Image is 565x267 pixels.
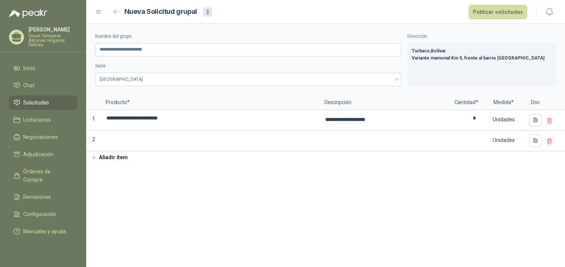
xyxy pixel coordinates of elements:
a: Remisiones [9,190,77,204]
a: Manuales y ayuda [9,224,77,239]
span: Configuración [23,210,56,218]
span: Negociaciones [23,133,58,141]
p: Union Temporal Asturias Hogares Felices [28,34,77,47]
span: Solicitudes [23,98,49,107]
span: Adjudicación [23,150,54,158]
div: Unidades [482,131,525,149]
div: 2 [203,7,212,16]
label: Nombre del grupo [95,33,401,40]
a: Adjudicación [9,147,77,161]
span: Órdenes de Compra [23,167,70,184]
p: Variante mamonal Km 5, frente al barrio [GEOGRAPHIC_DATA] [412,55,552,62]
button: Publicar solicitudes [469,5,527,19]
a: Órdenes de Compra [9,164,77,187]
p: Doc [526,95,545,110]
span: Remisiones [23,193,51,201]
a: Chat [9,78,77,92]
p: Cantidad [451,95,481,110]
button: Añadir ítem [86,151,132,164]
p: 1 [86,110,101,131]
a: Solicitudes [9,95,77,110]
label: Sede [95,63,401,70]
h2: Nueva Solicitud grupal [124,6,197,17]
a: Licitaciones [9,113,77,127]
span: Chat [23,81,34,89]
span: Inicio [23,64,35,72]
img: Logo peakr [9,9,47,18]
p: [PERSON_NAME] [28,27,77,32]
span: Manuales y ayuda [23,227,66,236]
p: Producto [101,95,320,110]
span: Licitaciones [23,116,51,124]
p: 2 [86,131,101,151]
label: Dirección [407,33,556,40]
p: Descripción [320,95,451,110]
span: Asturias [100,74,397,85]
p: Turbaco , Bolívar [412,48,552,55]
p: Medida [481,95,526,110]
a: Inicio [9,61,77,75]
a: Configuración [9,207,77,221]
a: Negociaciones [9,130,77,144]
div: Unidades [482,111,525,128]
